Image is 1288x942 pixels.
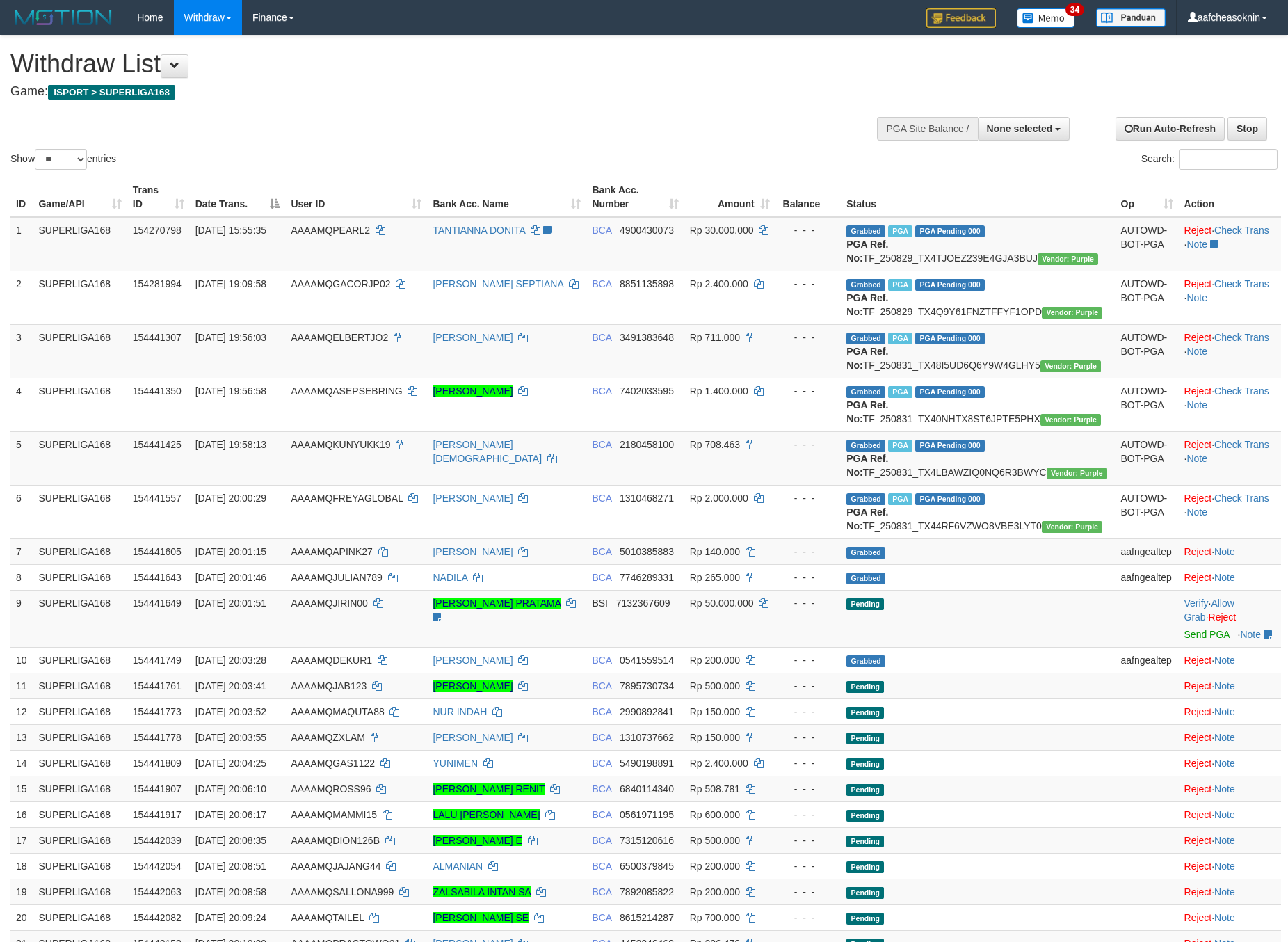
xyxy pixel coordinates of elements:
[195,493,266,504] span: [DATE] 20:00:29
[781,705,835,719] div: - - -
[1184,493,1212,504] a: Reject
[433,835,522,846] a: [PERSON_NAME] E
[888,386,912,398] span: Marked by aafsoycanthlai
[690,546,740,557] span: Rp 140.000
[33,217,127,271] td: SUPERLIGA168
[10,750,33,776] td: 14
[10,590,33,647] td: 9
[10,85,845,99] h4: Game:
[285,177,427,217] th: User ID: activate to sort column ascending
[1186,292,1207,303] a: Note
[133,783,182,795] span: 154441907
[915,333,985,344] span: PGA Pending
[620,332,674,343] span: Copy 3491383648 to clipboard
[841,271,1115,324] td: TF_250829_TX4Q9Y61FNZTFFYF1OPD
[195,758,266,769] span: [DATE] 20:04:25
[291,758,375,769] span: AAAAMQGAS1122
[195,706,266,717] span: [DATE] 20:03:52
[915,440,985,452] span: PGA Pending
[291,439,390,450] span: AAAAMQKUNYUKK19
[781,653,835,667] div: - - -
[1186,506,1207,518] a: Note
[291,385,402,397] span: AAAAMQASEPSEBRING
[195,278,266,289] span: [DATE] 19:09:58
[195,332,266,343] span: [DATE] 19:56:03
[133,278,182,289] span: 154281994
[10,177,33,217] th: ID
[291,493,403,504] span: AAAAMQFREYAGLOBAL
[1179,271,1281,324] td: · ·
[1179,217,1281,271] td: · ·
[1214,680,1235,692] a: Note
[1179,750,1281,776] td: ·
[1214,439,1269,450] a: Check Trans
[846,493,885,505] span: Grabbed
[33,698,127,724] td: SUPERLIGA168
[592,332,611,343] span: BCA
[690,278,748,289] span: Rp 2.400.000
[1038,253,1098,265] span: Vendor URL: https://trx4.1velocity.biz
[592,598,608,609] span: BSI
[35,149,87,170] select: Showentries
[433,886,531,897] a: ZALSABILA INTAN SA
[10,431,33,485] td: 5
[841,378,1115,431] td: TF_250831_TX40NHTX8ST6JPTE5PHX
[841,177,1115,217] th: Status
[684,177,775,217] th: Amount: activate to sort column ascending
[33,564,127,590] td: SUPERLIGA168
[781,277,835,291] div: - - -
[1184,758,1212,769] a: Reject
[10,724,33,750] td: 13
[133,546,182,557] span: 154441605
[915,225,985,237] span: PGA Pending
[133,655,182,666] span: 154441749
[620,655,674,666] span: Copy 0541559514 to clipboard
[1214,861,1235,872] a: Note
[592,706,611,717] span: BCA
[1214,783,1235,795] a: Note
[690,225,754,236] span: Rp 30.000.000
[1214,332,1269,343] a: Check Trans
[291,732,365,743] span: AAAAMQZXLAM
[190,177,286,217] th: Date Trans.: activate to sort column descending
[888,225,912,237] span: Marked by aafmaleo
[1209,612,1237,623] a: Reject
[620,732,674,743] span: Copy 1310737662 to clipboard
[291,225,370,236] span: AAAAMQPEARL2
[592,655,611,666] span: BCA
[846,655,885,667] span: Grabbed
[846,598,884,610] span: Pending
[781,384,835,398] div: - - -
[291,598,367,609] span: AAAAMQJIRIN00
[1179,378,1281,431] td: · ·
[690,758,748,769] span: Rp 2.400.000
[195,385,266,397] span: [DATE] 19:56:58
[48,85,175,100] span: ISPORT > SUPERLIGA168
[620,680,674,692] span: Copy 7895730734 to clipboard
[1116,117,1225,141] a: Run Auto-Refresh
[690,706,740,717] span: Rp 150.000
[1179,590,1281,647] td: · ·
[1227,117,1267,141] a: Stop
[1047,468,1107,479] span: Vendor URL: https://trx4.1velocity.biz
[1184,783,1212,795] a: Reject
[433,572,467,583] a: NADILA
[10,538,33,564] td: 7
[592,225,611,236] span: BCA
[33,378,127,431] td: SUPERLIGA168
[1184,861,1212,872] a: Reject
[1179,538,1281,564] td: ·
[1184,332,1212,343] a: Reject
[1096,8,1166,27] img: panduan.png
[133,732,182,743] span: 154441778
[10,7,116,28] img: MOTION_logo.png
[195,655,266,666] span: [DATE] 20:03:28
[433,439,542,464] a: [PERSON_NAME][DEMOGRAPHIC_DATA]
[620,225,674,236] span: Copy 4900430073 to clipboard
[133,439,182,450] span: 154441425
[1179,149,1278,170] input: Search:
[1065,3,1084,16] span: 34
[846,279,885,291] span: Grabbed
[915,279,985,291] span: PGA Pending
[1214,385,1269,397] a: Check Trans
